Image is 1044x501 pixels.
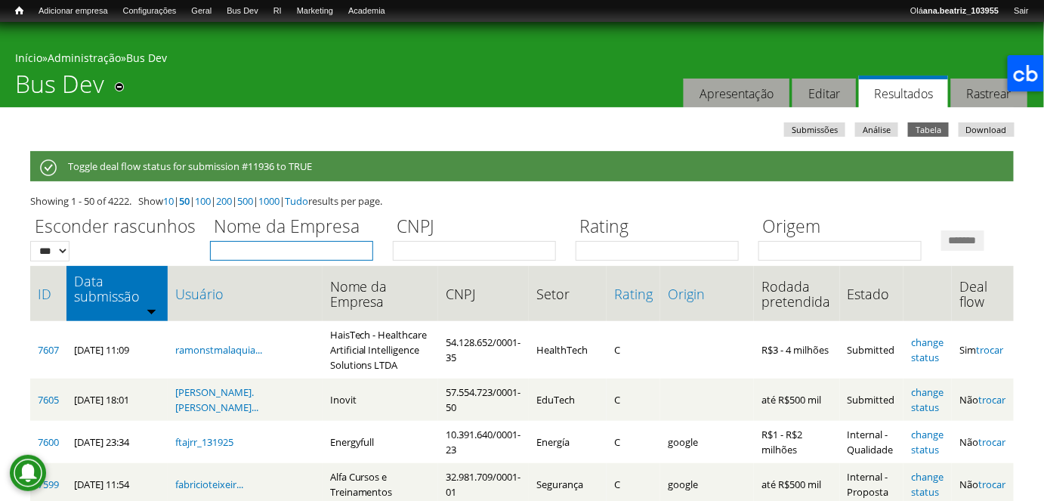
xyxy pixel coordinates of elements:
td: Inovit [323,379,439,421]
td: Não [952,379,1014,421]
td: R$1 - R$2 milhões [754,421,839,463]
a: Adicionar empresa [31,4,116,19]
a: Usuário [175,286,315,302]
label: Rating [576,214,749,241]
a: Apresentação [684,79,789,108]
strong: ana.beatriz_103955 [923,6,999,15]
a: change status [911,385,944,414]
td: Submitted [840,379,904,421]
a: Editar [792,79,856,108]
a: ID [38,286,59,302]
td: [DATE] 18:01 [66,379,168,421]
a: trocar [978,393,1005,407]
a: Configurações [116,4,184,19]
td: 54.128.652/0001-35 [438,321,528,379]
th: Nome da Empresa [323,266,439,321]
a: fabricioteixeir... [175,478,243,491]
td: [DATE] 23:34 [66,421,168,463]
a: Análise [855,122,898,137]
label: Nome da Empresa [210,214,383,241]
a: Academia [341,4,393,19]
td: C [607,421,660,463]
td: até R$500 mil [754,379,839,421]
span: Início [15,5,23,16]
a: Bus Dev [126,51,167,65]
td: C [607,321,660,379]
a: Tabela [908,122,949,137]
td: R$3 - 4 milhões [754,321,839,379]
td: Internal - Qualidade [840,421,904,463]
a: Data submissão [74,274,160,304]
a: change status [911,336,944,364]
div: » » [15,51,1029,70]
label: Esconder rascunhos [30,214,200,241]
th: Deal flow [952,266,1014,321]
label: Origem [758,214,931,241]
a: change status [911,470,944,499]
a: Sair [1006,4,1036,19]
a: change status [911,428,944,456]
a: Marketing [289,4,341,19]
div: Toggle deal flow status for submission #11936 to TRUE [30,151,1014,181]
th: Setor [529,266,607,321]
td: Submitted [840,321,904,379]
div: Showing 1 - 50 of 4222. Show | | | | | | results per page. [30,193,1014,209]
a: 7600 [38,435,59,449]
td: C [607,379,660,421]
a: Bus Dev [219,4,266,19]
a: Início [8,4,31,18]
label: CNPJ [393,214,566,241]
a: 100 [195,194,211,208]
a: Início [15,51,42,65]
a: 1000 [258,194,280,208]
td: HealthTech [529,321,607,379]
a: ramonstmalaquia... [175,343,262,357]
a: 7607 [38,343,59,357]
td: EduTech [529,379,607,421]
td: [DATE] 11:09 [66,321,168,379]
a: Rastrear [951,79,1027,108]
a: trocar [976,343,1003,357]
a: Download [959,122,1015,137]
th: Estado [840,266,904,321]
h1: Bus Dev [15,70,104,107]
a: Oláana.beatriz_103955 [903,4,1006,19]
a: trocar [978,478,1005,491]
a: 10 [163,194,174,208]
a: 7599 [38,478,59,491]
td: Não [952,421,1014,463]
td: HaisTech - Healthcare Artificial Intelligence Solutions LTDA [323,321,439,379]
a: Rating [614,286,653,302]
a: 50 [179,194,190,208]
a: 200 [216,194,232,208]
th: Rodada pretendida [754,266,839,321]
a: Geral [184,4,219,19]
a: Submissões [784,122,845,137]
td: 10.391.640/0001-23 [438,421,528,463]
a: Administração [48,51,121,65]
a: ftajrr_131925 [175,435,233,449]
a: 7605 [38,393,59,407]
a: Tudo [285,194,308,208]
th: CNPJ [438,266,528,321]
a: [PERSON_NAME].[PERSON_NAME]... [175,385,258,414]
td: Energía [529,421,607,463]
td: 57.554.723/0001-50 [438,379,528,421]
a: trocar [978,435,1005,449]
a: 500 [237,194,253,208]
td: google [660,421,754,463]
img: ordem crescente [147,306,156,316]
a: Resultados [859,76,948,108]
a: Origin [668,286,746,302]
a: RI [266,4,289,19]
td: Energyfull [323,421,439,463]
td: Sim [952,321,1014,379]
